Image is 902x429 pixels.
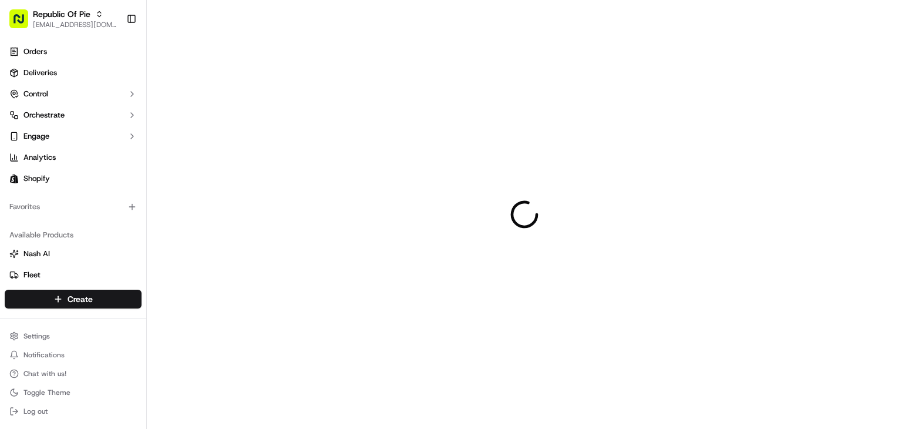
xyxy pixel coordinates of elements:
span: Settings [23,331,50,341]
button: Chat with us! [5,366,142,382]
span: Nash AI [23,249,50,259]
span: Control [23,89,48,99]
button: Notifications [5,347,142,363]
span: Shopify [23,173,50,184]
span: Chat with us! [23,369,66,378]
span: Engage [23,131,49,142]
a: Orders [5,42,142,61]
div: Available Products [5,226,142,244]
a: Nash AI [9,249,137,259]
button: Fleet [5,266,142,284]
span: Fleet [23,270,41,280]
span: Orchestrate [23,110,65,120]
button: Toggle Theme [5,384,142,401]
span: Deliveries [23,68,57,78]
button: Settings [5,328,142,344]
a: Deliveries [5,63,142,82]
span: Orders [23,46,47,57]
button: Log out [5,403,142,420]
a: Fleet [9,270,137,280]
button: [EMAIL_ADDRESS][DOMAIN_NAME] [33,20,117,29]
span: Notifications [23,350,65,360]
button: Orchestrate [5,106,142,125]
a: Analytics [5,148,142,167]
button: Create [5,290,142,309]
div: Favorites [5,197,142,216]
img: Shopify logo [9,174,19,183]
button: Engage [5,127,142,146]
span: Analytics [23,152,56,163]
a: Shopify [5,169,142,188]
span: Create [68,293,93,305]
span: Toggle Theme [23,388,70,397]
button: Republic Of Pie[EMAIL_ADDRESS][DOMAIN_NAME] [5,5,122,33]
span: Log out [23,407,48,416]
button: Republic Of Pie [33,8,90,20]
button: Control [5,85,142,103]
button: Nash AI [5,244,142,263]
